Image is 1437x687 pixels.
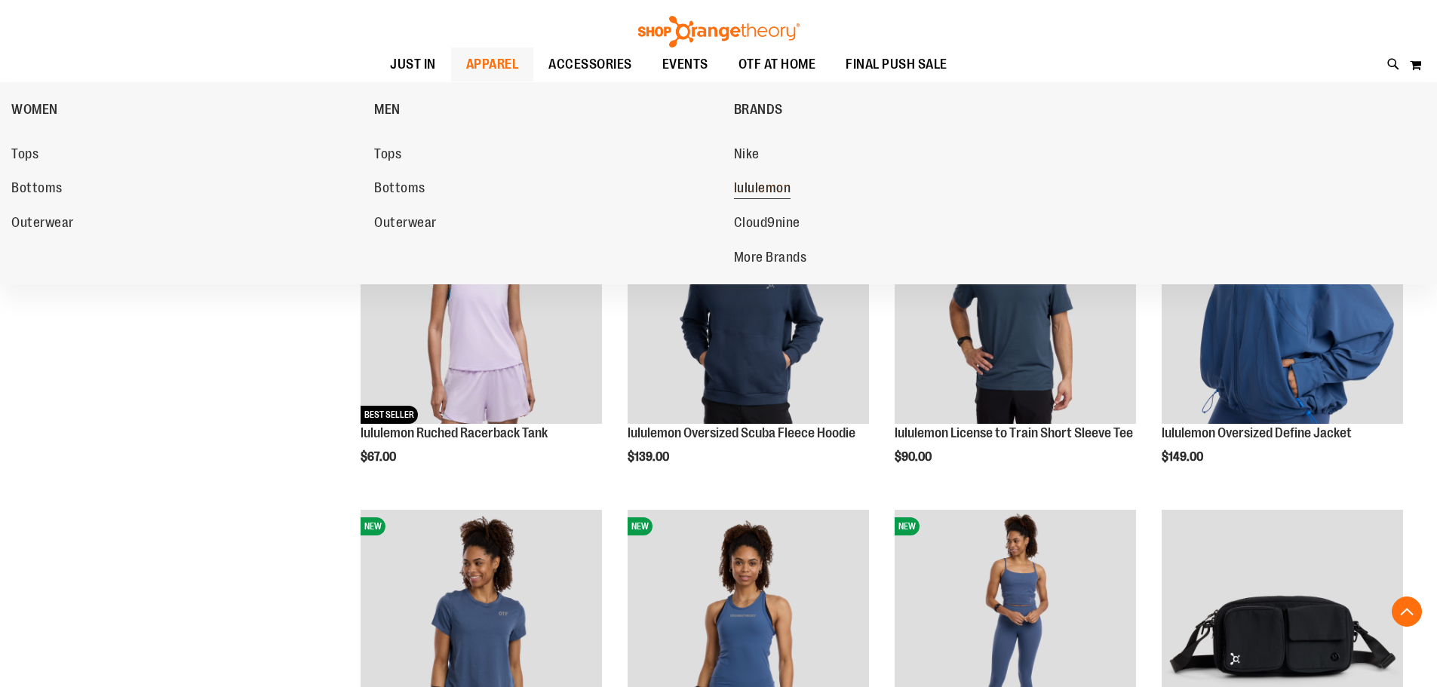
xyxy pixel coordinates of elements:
[1162,182,1403,426] a: lululemon Oversized Define JacketNEW
[1392,597,1422,627] button: Back To Top
[11,102,58,121] span: WOMEN
[374,146,401,165] span: Tops
[734,146,760,165] span: Nike
[375,48,451,82] a: JUST IN
[361,517,385,535] span: NEW
[734,244,1082,271] a: More Brands
[734,102,783,121] span: BRANDS
[390,48,436,81] span: JUST IN
[1162,425,1352,440] a: lululemon Oversized Define Jacket
[895,425,1133,440] a: lululemon License to Train Short Sleeve Tee
[628,182,869,424] img: lululemon Oversized Scuba Fleece Hoodie
[734,215,800,234] span: Cloud9nine
[353,175,609,502] div: product
[11,180,63,199] span: Bottoms
[628,425,855,440] a: lululemon Oversized Scuba Fleece Hoodie
[628,517,652,535] span: NEW
[11,146,38,165] span: Tops
[361,425,548,440] a: lululemon Ruched Racerback Tank
[533,48,647,82] a: ACCESSORIES
[887,175,1144,502] div: product
[895,517,920,535] span: NEW
[548,48,632,81] span: ACCESSORIES
[895,450,934,464] span: $90.00
[734,250,807,268] span: More Brands
[620,175,877,502] div: product
[895,182,1136,424] img: lululemon License to Train Short Sleeve Tee
[11,90,367,129] a: WOMEN
[628,450,671,464] span: $139.00
[11,215,74,234] span: Outerwear
[734,141,1082,168] a: Nike
[361,182,602,426] a: lululemon Ruched Racerback TankNEWBEST SELLER
[1154,175,1411,502] div: product
[831,48,963,82] a: FINAL PUSH SALE
[734,175,1082,202] a: lululemon
[361,450,398,464] span: $67.00
[361,182,602,424] img: lululemon Ruched Racerback Tank
[723,48,831,82] a: OTF AT HOME
[734,180,791,199] span: lululemon
[734,90,1089,129] a: BRANDS
[466,48,519,81] span: APPAREL
[647,48,723,82] a: EVENTS
[374,215,437,234] span: Outerwear
[738,48,816,81] span: OTF AT HOME
[374,180,425,199] span: Bottoms
[451,48,534,81] a: APPAREL
[846,48,947,81] span: FINAL PUSH SALE
[1162,450,1205,464] span: $149.00
[374,102,401,121] span: MEN
[374,90,726,129] a: MEN
[636,16,802,48] img: Shop Orangetheory
[628,182,869,426] a: lululemon Oversized Scuba Fleece HoodieNEW
[895,182,1136,426] a: lululemon License to Train Short Sleeve TeeNEW
[662,48,708,81] span: EVENTS
[361,406,418,424] span: BEST SELLER
[1162,182,1403,424] img: lululemon Oversized Define Jacket
[734,210,1082,237] a: Cloud9nine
